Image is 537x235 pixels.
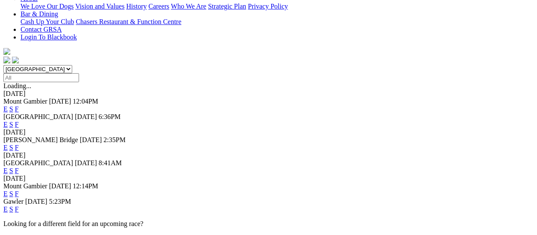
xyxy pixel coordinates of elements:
a: Cash Up Your Club [21,18,74,25]
a: E [3,167,8,174]
a: E [3,205,8,213]
span: 5:23PM [49,198,71,205]
span: [GEOGRAPHIC_DATA] [3,159,73,167]
span: [GEOGRAPHIC_DATA] [3,113,73,120]
a: We Love Our Dogs [21,3,73,10]
span: Gawler [3,198,23,205]
a: S [9,121,13,128]
a: History [126,3,147,10]
div: [DATE] [3,90,534,98]
span: Mount Gambier [3,182,47,190]
a: E [3,144,8,151]
span: 12:14PM [73,182,98,190]
a: S [9,144,13,151]
span: [DATE] [49,182,71,190]
a: F [15,105,19,113]
a: F [15,121,19,128]
a: F [15,190,19,197]
a: E [3,121,8,128]
span: [DATE] [75,113,97,120]
span: [DATE] [25,198,47,205]
a: Login To Blackbook [21,33,77,41]
span: [DATE] [80,136,102,143]
img: facebook.svg [3,57,10,63]
a: S [9,205,13,213]
a: Contact GRSA [21,26,62,33]
a: Chasers Restaurant & Function Centre [76,18,181,25]
span: 8:41AM [99,159,122,167]
div: Bar & Dining [21,18,534,26]
a: E [3,105,8,113]
span: Loading... [3,82,31,89]
a: F [15,205,19,213]
a: F [15,167,19,174]
input: Select date [3,73,79,82]
a: E [3,190,8,197]
span: [PERSON_NAME] Bridge [3,136,78,143]
span: [DATE] [75,159,97,167]
a: S [9,167,13,174]
span: 6:36PM [99,113,121,120]
a: S [9,190,13,197]
p: Looking for a different field for an upcoming race? [3,220,534,228]
span: 12:04PM [73,98,98,105]
span: Mount Gambier [3,98,47,105]
div: About [21,3,534,10]
a: Strategic Plan [208,3,246,10]
a: Bar & Dining [21,10,58,18]
img: twitter.svg [12,57,19,63]
a: Vision and Values [75,3,124,10]
a: F [15,144,19,151]
a: S [9,105,13,113]
div: [DATE] [3,175,534,182]
img: logo-grsa-white.png [3,48,10,55]
a: Privacy Policy [248,3,288,10]
span: [DATE] [49,98,71,105]
div: [DATE] [3,152,534,159]
div: [DATE] [3,128,534,136]
a: Who We Are [171,3,206,10]
a: Careers [148,3,169,10]
span: 2:35PM [103,136,126,143]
